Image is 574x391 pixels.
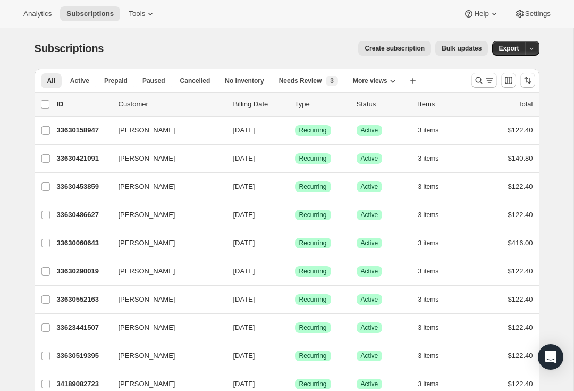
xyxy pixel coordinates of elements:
[508,154,533,162] span: $140.80
[57,210,110,220] p: 33630486627
[418,295,439,304] span: 3 items
[57,153,110,164] p: 33630421091
[112,235,218,252] button: [PERSON_NAME]
[299,352,327,360] span: Recurring
[233,380,255,388] span: [DATE]
[330,77,334,85] span: 3
[442,44,482,53] span: Bulk updates
[435,41,488,56] button: Bulk updates
[361,267,378,276] span: Active
[361,239,378,247] span: Active
[508,211,533,219] span: $122.40
[112,263,218,280] button: [PERSON_NAME]
[508,295,533,303] span: $122.40
[361,295,378,304] span: Active
[119,99,225,110] p: Customer
[119,125,175,136] span: [PERSON_NAME]
[299,267,327,276] span: Recurring
[112,122,218,139] button: [PERSON_NAME]
[47,77,55,85] span: All
[361,182,378,191] span: Active
[233,154,255,162] span: [DATE]
[57,264,533,279] div: 33630290019[PERSON_NAME][DATE]SuccessRecurringSuccessActive3 items$122.40
[112,291,218,308] button: [PERSON_NAME]
[57,207,533,222] div: 33630486627[PERSON_NAME][DATE]SuccessRecurringSuccessActive3 items$122.40
[104,77,128,85] span: Prepaid
[279,77,322,85] span: Needs Review
[57,123,533,138] div: 33630158947[PERSON_NAME][DATE]SuccessRecurringSuccessActive3 items$122.40
[299,323,327,332] span: Recurring
[112,319,218,336] button: [PERSON_NAME]
[418,236,451,251] button: 3 items
[119,238,175,248] span: [PERSON_NAME]
[501,73,516,88] button: Customize table column order and visibility
[112,178,218,195] button: [PERSON_NAME]
[233,182,255,190] span: [DATE]
[233,295,255,303] span: [DATE]
[361,323,378,332] span: Active
[233,267,255,275] span: [DATE]
[361,126,378,135] span: Active
[112,150,218,167] button: [PERSON_NAME]
[492,41,525,56] button: Export
[404,73,421,88] button: Create new view
[418,267,439,276] span: 3 items
[357,99,410,110] p: Status
[233,352,255,360] span: [DATE]
[57,99,110,110] p: ID
[119,266,175,277] span: [PERSON_NAME]
[225,77,264,85] span: No inventory
[119,322,175,333] span: [PERSON_NAME]
[347,73,402,88] button: More views
[180,77,210,85] span: Cancelled
[57,151,533,166] div: 33630421091[PERSON_NAME][DATE]SuccessRecurringSuccessActive3 items$140.80
[57,320,533,335] div: 33623441507[PERSON_NAME][DATE]SuccessRecurringSuccessActive3 items$122.40
[418,179,451,194] button: 3 items
[57,348,533,363] div: 33630519395[PERSON_NAME][DATE]SuccessRecurringSuccessActive3 items$122.40
[119,181,175,192] span: [PERSON_NAME]
[57,99,533,110] div: IDCustomerBilling DateTypeStatusItemsTotal
[299,211,327,219] span: Recurring
[508,323,533,331] span: $122.40
[299,154,327,163] span: Recurring
[418,239,439,247] span: 3 items
[418,320,451,335] button: 3 items
[508,352,533,360] span: $122.40
[418,126,439,135] span: 3 items
[60,6,120,21] button: Subscriptions
[57,322,110,333] p: 33623441507
[361,380,378,388] span: Active
[142,77,165,85] span: Paused
[295,99,348,110] div: Type
[418,182,439,191] span: 3 items
[23,10,52,18] span: Analytics
[119,294,175,305] span: [PERSON_NAME]
[418,352,439,360] span: 3 items
[508,126,533,134] span: $122.40
[299,239,327,247] span: Recurring
[57,379,110,389] p: 34189082723
[508,182,533,190] span: $122.40
[418,123,451,138] button: 3 items
[299,380,327,388] span: Recurring
[418,264,451,279] button: 3 items
[508,239,533,247] span: $416.00
[518,99,533,110] p: Total
[35,43,104,54] span: Subscriptions
[112,206,218,223] button: [PERSON_NAME]
[418,99,471,110] div: Items
[129,10,145,18] span: Tools
[57,351,110,361] p: 33630519395
[119,210,175,220] span: [PERSON_NAME]
[57,236,533,251] div: 33630060643[PERSON_NAME][DATE]SuccessRecurringSuccessActive3 items$416.00
[233,323,255,331] span: [DATE]
[418,151,451,166] button: 3 items
[233,211,255,219] span: [DATE]
[520,73,535,88] button: Sort the results
[418,348,451,363] button: 3 items
[471,73,497,88] button: Search and filter results
[112,347,218,364] button: [PERSON_NAME]
[418,292,451,307] button: 3 items
[17,6,58,21] button: Analytics
[418,207,451,222] button: 3 items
